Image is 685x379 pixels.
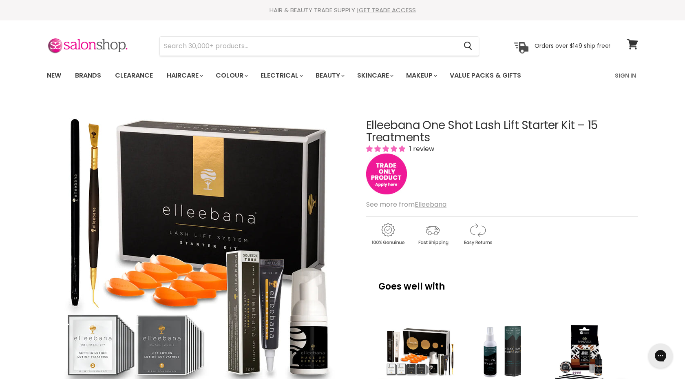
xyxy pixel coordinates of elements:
[359,6,416,14] a: GET TRADE ACCESS
[41,64,569,87] ul: Main menu
[400,67,442,84] a: Makeup
[456,222,499,247] img: returns.gif
[366,144,407,154] span: 5.00 stars
[366,154,407,194] img: tradeonly_small.jpg
[411,222,454,247] img: shipping.gif
[444,67,527,84] a: Value Packs & Gifts
[610,67,641,84] a: Sign In
[254,67,308,84] a: Electrical
[210,67,253,84] a: Colour
[160,37,457,56] input: Search
[378,269,626,296] p: Goes well with
[37,6,648,14] div: HAIR & BEAUTY TRADE SUPPLY |
[457,37,479,56] button: Search
[366,119,638,145] h1: Elleebana One Shot Lash Lift Starter Kit – 15 Treatments
[159,36,479,56] form: Product
[161,67,208,84] a: Haircare
[415,200,446,209] a: Elleebana
[109,67,159,84] a: Clearance
[351,67,398,84] a: Skincare
[366,200,446,209] span: See more from
[644,341,677,371] iframe: Gorgias live chat messenger
[366,222,409,247] img: genuine.gif
[69,67,107,84] a: Brands
[37,64,648,87] nav: Main
[41,67,67,84] a: New
[407,144,434,154] span: 1 review
[535,42,610,49] p: Orders over $149 ship free!
[309,67,349,84] a: Beauty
